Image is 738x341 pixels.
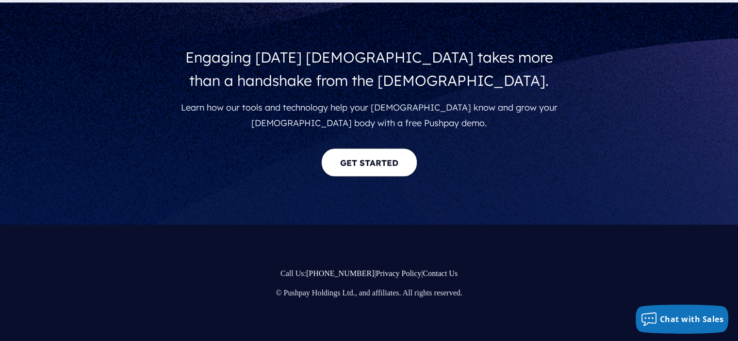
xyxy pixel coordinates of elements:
p: Learn how our tools and technology help your [DEMOGRAPHIC_DATA] know and grow your [DEMOGRAPHIC_D... [171,96,567,135]
span: Engaging [DATE] [DEMOGRAPHIC_DATA] takes more than a handshake from the [DEMOGRAPHIC_DATA]. [185,48,553,89]
button: Chat with Sales [636,305,729,334]
span: Chat with Sales [660,314,724,325]
a: Contact Us [423,269,458,277]
span: Call Us: | | [280,269,458,277]
a: GET STARTED [321,148,417,177]
a: [PHONE_NUMBER] [306,269,374,277]
span: © Pushpay Holdings Ltd., and affiliates. All rights reserved. [276,288,462,296]
a: Privacy Policy [376,269,422,277]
